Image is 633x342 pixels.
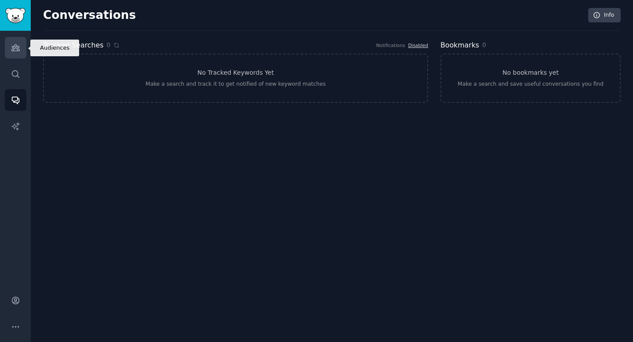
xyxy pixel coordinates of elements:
[458,80,604,88] div: Make a search and save useful conversations you find
[440,40,479,51] h2: Bookmarks
[482,41,486,48] span: 0
[106,40,110,50] span: 0
[43,54,428,103] a: No Tracked Keywords YetMake a search and track it to get notified of new keyword matches
[197,68,274,77] h3: No Tracked Keywords Yet
[408,43,428,48] a: Disabled
[588,8,621,23] a: Info
[440,54,621,103] a: No bookmarks yetMake a search and save useful conversations you find
[146,80,326,88] div: Make a search and track it to get notified of new keyword matches
[43,40,103,51] h2: Tracked Searches
[502,68,559,77] h3: No bookmarks yet
[43,8,136,22] h2: Conversations
[5,8,25,23] img: GummySearch logo
[376,42,405,48] div: Notifications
